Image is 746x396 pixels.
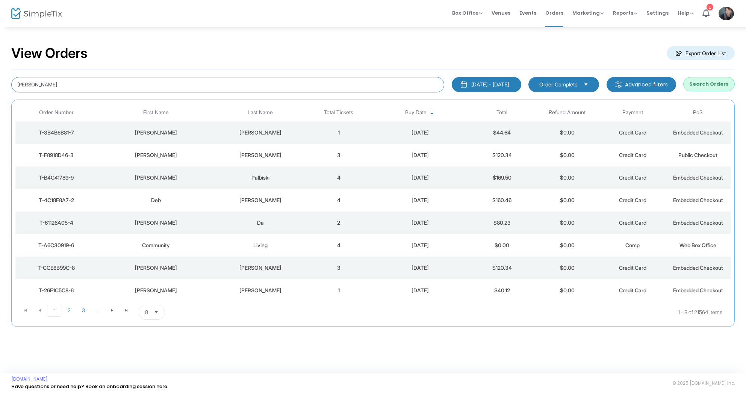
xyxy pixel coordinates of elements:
td: $40.12 [469,279,535,302]
div: 2025-08-16 [373,287,468,294]
span: Page 4 [91,305,105,316]
div: T-A6C30919-6 [17,242,95,249]
span: Orders [545,3,563,23]
th: Total Tickets [306,104,371,121]
span: Events [519,3,536,23]
span: Embedded Checkout [673,219,723,226]
td: $80.23 [469,212,535,234]
td: 1 [306,279,371,302]
div: T-61126A05-4 [17,219,95,227]
div: 2025-08-16 [373,219,468,227]
div: 2025-08-16 [373,196,468,204]
th: Total [469,104,535,121]
div: T-F8918D46-3 [17,151,95,159]
td: $0.00 [535,257,600,279]
td: $169.50 [469,166,535,189]
div: Deb [99,196,213,204]
span: First Name [143,109,169,116]
span: Go to the last page [119,305,133,316]
span: Payment [622,109,643,116]
span: Last Name [248,109,273,116]
span: Embedded Checkout [673,174,723,181]
td: $0.00 [535,144,600,166]
div: 2025-08-16 [373,174,468,181]
div: Liz [99,287,213,294]
span: Credit Card [619,219,646,226]
td: $44.64 [469,121,535,144]
div: Living [216,242,304,249]
input: Search by name, email, phone, order number, ip address, or last 4 digits of card [11,77,444,92]
td: $0.00 [535,212,600,234]
m-button: Export Order List [667,46,735,60]
button: Select [581,80,591,89]
th: Refund Amount [535,104,600,121]
span: Reports [613,9,637,17]
span: Go to the last page [123,307,129,313]
div: T-CCE8B99C-8 [17,264,95,272]
div: 2025-08-16 [373,151,468,159]
div: [DATE] - [DATE] [471,81,509,88]
span: Go to the next page [109,307,115,313]
td: 2 [306,212,371,234]
div: Folkes [216,196,304,204]
a: [DOMAIN_NAME] [11,376,48,382]
button: [DATE] - [DATE] [452,77,521,92]
div: Data table [15,104,731,302]
span: Sortable [429,110,435,116]
span: Venues [492,3,510,23]
div: 2025-08-17 [373,129,468,136]
div: T-3B4B6B81-7 [17,129,95,136]
div: Glenna [99,151,213,159]
span: Web Box Office [679,242,716,248]
td: 4 [306,234,371,257]
td: $0.00 [535,279,600,302]
h2: View Orders [11,45,88,62]
td: 1 [306,121,371,144]
td: $0.00 [469,234,535,257]
span: Help [678,9,693,17]
span: Credit Card [619,197,646,203]
span: Order Number [39,109,74,116]
div: T-26E1C5C8-6 [17,287,95,294]
div: Community [99,242,213,249]
td: $0.00 [535,234,600,257]
td: 3 [306,257,371,279]
span: Settings [646,3,669,23]
span: Buy Date [405,109,427,116]
img: filter [615,81,622,88]
td: 4 [306,166,371,189]
span: Embedded Checkout [673,129,723,136]
td: $0.00 [535,189,600,212]
div: T-4C18F8A7-2 [17,196,95,204]
div: Lillian [99,129,213,136]
span: Page 1 [47,305,62,317]
kendo-pager-info: 1 - 8 of 21564 items [240,305,722,320]
div: Palbiski [216,174,304,181]
span: Embedded Checkout [673,197,723,203]
span: PoS [693,109,703,116]
span: Public Checkout [678,152,717,158]
span: Marketing [572,9,604,17]
td: $0.00 [535,166,600,189]
m-button: Advanced filters [607,77,676,92]
td: 3 [306,144,371,166]
div: 1 [707,4,713,11]
span: 8 [145,308,148,316]
span: Page 3 [76,305,91,316]
span: Go to the next page [105,305,119,316]
td: $120.34 [469,144,535,166]
div: Cunningham [216,287,304,294]
td: $0.00 [535,121,600,144]
div: Rasmussen [216,129,304,136]
td: $160.46 [469,189,535,212]
div: 2025-08-16 [373,242,468,249]
img: monthly [460,81,468,88]
span: Credit Card [619,152,646,158]
span: Credit Card [619,287,646,293]
span: Embedded Checkout [673,265,723,271]
div: Robert [99,264,213,272]
span: Credit Card [619,174,646,181]
td: 4 [306,189,371,212]
button: Search Orders [683,77,735,91]
span: Comp [625,242,640,248]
